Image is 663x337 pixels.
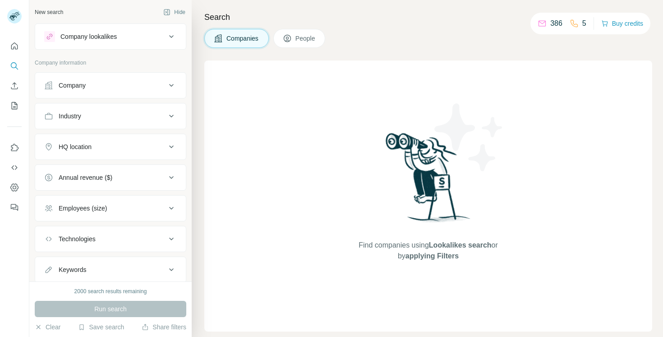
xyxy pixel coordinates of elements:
[7,140,22,156] button: Use Surfe on LinkedIn
[7,159,22,176] button: Use Surfe API
[35,167,186,188] button: Annual revenue ($)
[78,323,124,332] button: Save search
[59,204,107,213] div: Employees (size)
[59,142,92,151] div: HQ location
[35,323,60,332] button: Clear
[429,241,492,249] span: Lookalikes search
[35,26,186,47] button: Company lookalikes
[60,32,117,41] div: Company lookalikes
[59,81,86,90] div: Company
[59,265,86,274] div: Keywords
[35,75,186,96] button: Company
[35,59,186,67] p: Company information
[142,323,186,332] button: Share filters
[428,97,510,178] img: Surfe Illustration - Stars
[157,5,192,19] button: Hide
[7,38,22,54] button: Quick start
[59,173,112,182] div: Annual revenue ($)
[7,179,22,196] button: Dashboard
[204,11,652,23] h4: Search
[35,136,186,158] button: HQ location
[7,58,22,74] button: Search
[74,287,147,295] div: 2000 search results remaining
[35,197,186,219] button: Employees (size)
[601,17,643,30] button: Buy credits
[356,240,500,262] span: Find companies using or by
[295,34,316,43] span: People
[550,18,562,29] p: 386
[382,131,475,231] img: Surfe Illustration - Woman searching with binoculars
[59,112,81,121] div: Industry
[35,228,186,250] button: Technologies
[59,234,96,243] div: Technologies
[582,18,586,29] p: 5
[35,259,186,281] button: Keywords
[226,34,259,43] span: Companies
[7,98,22,114] button: My lists
[405,252,459,260] span: applying Filters
[35,8,63,16] div: New search
[35,105,186,127] button: Industry
[7,199,22,215] button: Feedback
[7,78,22,94] button: Enrich CSV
